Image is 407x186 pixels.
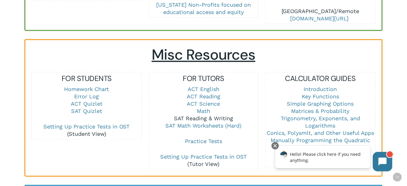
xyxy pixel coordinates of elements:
[71,101,103,107] a: ACT Quizlet
[185,138,222,145] a: Practice Tests
[149,153,258,168] p: (Tutor View)
[152,45,255,65] span: Misc Resources
[304,86,337,93] a: Introduction
[156,2,251,15] a: [US_STATE] Non-Profits focused on educational access and equity
[290,15,349,22] a: [DOMAIN_NAME][URL]
[187,101,220,107] a: ACT Science
[287,101,354,107] a: Simple Graphing Options
[165,123,241,129] a: SAT Math Worksheets (Hard)
[149,74,258,84] h5: FOR TUTORS
[32,123,141,138] p: (Student View)
[197,108,210,114] a: Math
[269,141,398,177] iframe: Chatbot
[74,93,99,100] a: Error Log
[266,74,375,84] h5: CALCULATOR GUIDES
[71,108,102,114] a: SAT Quizlet
[43,124,130,130] a: Setting Up Practice Tests in OST
[291,108,350,114] a: Matrices & Probability
[188,86,219,93] a: ACT English
[266,8,375,22] p: [GEOGRAPHIC_DATA]/Remote
[302,93,339,100] a: Key Functions
[174,115,233,122] a: SAT Reading & Writing
[281,115,360,129] a: Trigonometry, Exponents, and Logarithms
[271,137,370,151] a: Manually Programming the Quadratic Equation
[160,154,247,160] a: Setting Up Practice Tests in OST
[267,130,374,136] a: Conics, Polysmlt, and Other Useful Apps
[187,93,220,100] a: ACT Reading
[32,74,141,84] h5: FOR STUDENTS
[64,86,109,93] a: Homework Chart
